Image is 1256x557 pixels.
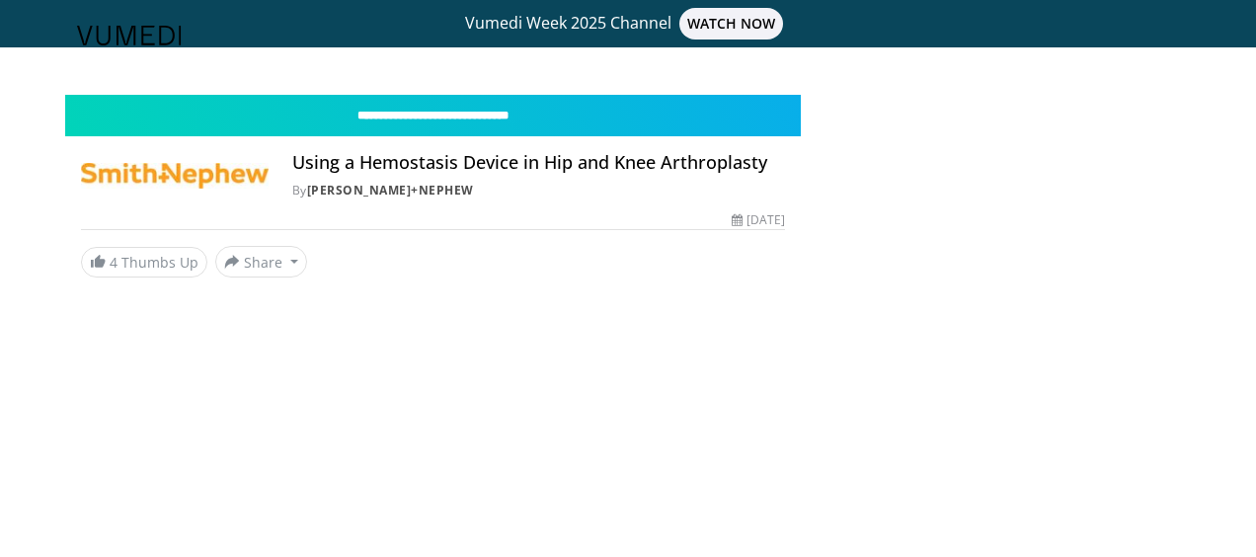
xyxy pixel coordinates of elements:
a: 4 Thumbs Up [81,247,207,278]
img: Smith+Nephew [81,152,269,199]
h4: Using a Hemostasis Device in Hip and Knee Arthroplasty [292,152,785,174]
button: Share [215,246,307,278]
div: By [292,182,785,199]
div: [DATE] [732,211,785,229]
a: [PERSON_NAME]+Nephew [307,182,474,199]
img: VuMedi Logo [77,26,182,45]
span: 4 [110,253,118,272]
